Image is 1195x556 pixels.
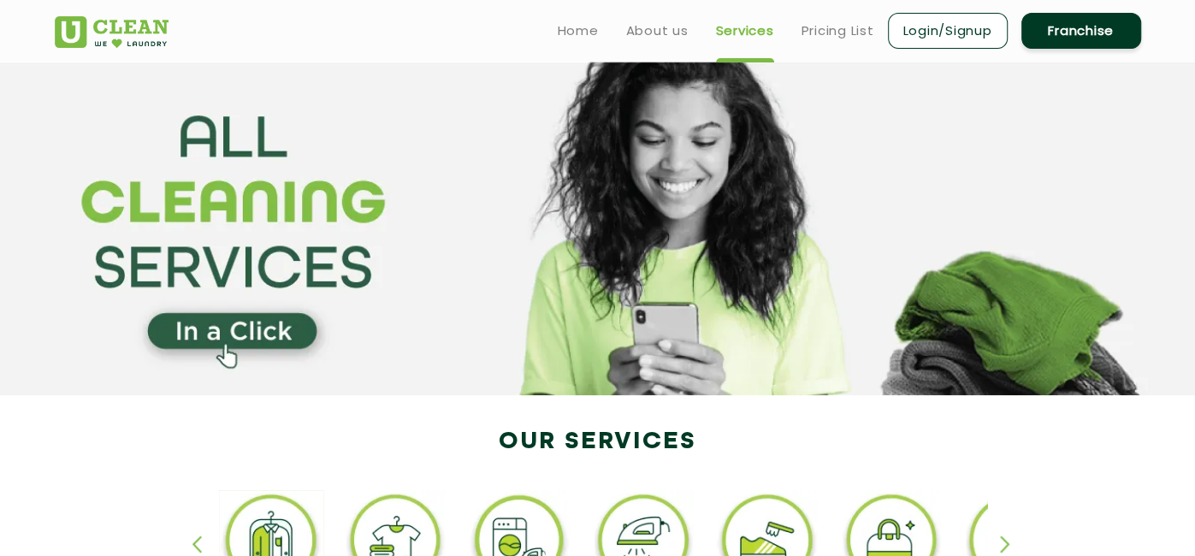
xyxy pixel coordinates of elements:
[55,16,169,48] img: UClean Laundry and Dry Cleaning
[888,13,1008,49] a: Login/Signup
[1021,13,1141,49] a: Franchise
[558,21,599,41] a: Home
[716,21,774,41] a: Services
[802,21,874,41] a: Pricing List
[626,21,689,41] a: About us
